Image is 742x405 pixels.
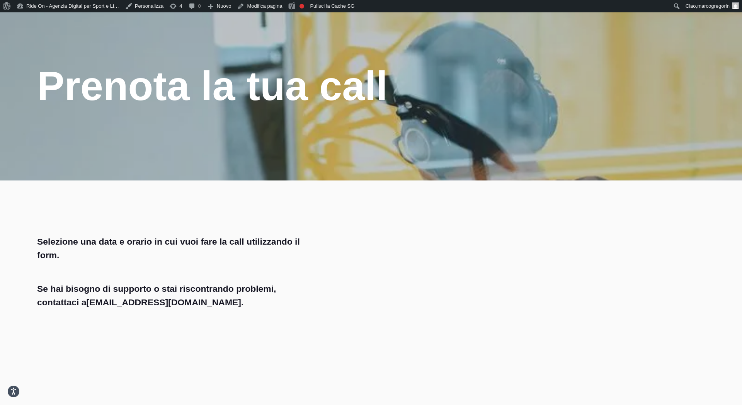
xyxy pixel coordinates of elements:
span: marcogregorin [697,3,730,9]
p: Selezione una data e orario in cui vuoi fare la call utilizzando il form. [37,235,308,262]
div: Prenota la tua call [37,63,705,109]
p: Se hai bisogno di supporto o stai riscontrando problemi, contattaci a . [37,282,308,309]
a: [EMAIL_ADDRESS][DOMAIN_NAME] [87,297,241,307]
